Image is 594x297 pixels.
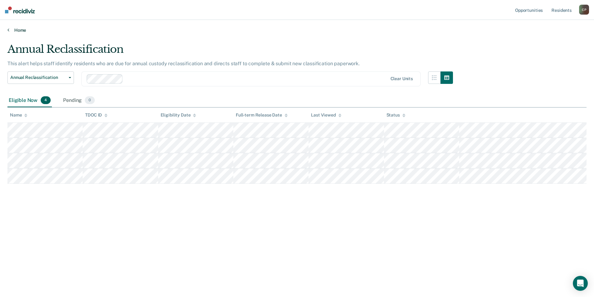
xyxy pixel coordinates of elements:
[7,27,587,33] a: Home
[579,5,589,15] div: C P
[10,112,27,118] div: Name
[391,76,413,81] div: Clear units
[7,94,52,107] div: Eligible Now4
[7,71,74,84] button: Annual Reclassification
[579,5,589,15] button: CP
[386,112,405,118] div: Status
[236,112,288,118] div: Full-term Release Date
[311,112,341,118] div: Last Viewed
[10,75,66,80] span: Annual Reclassification
[7,61,360,66] p: This alert helps staff identify residents who are due for annual custody reclassification and dir...
[161,112,196,118] div: Eligibility Date
[62,94,96,107] div: Pending0
[5,7,35,13] img: Recidiviz
[85,112,107,118] div: TDOC ID
[7,43,453,61] div: Annual Reclassification
[573,276,588,291] div: Open Intercom Messenger
[41,96,51,104] span: 4
[85,96,94,104] span: 0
